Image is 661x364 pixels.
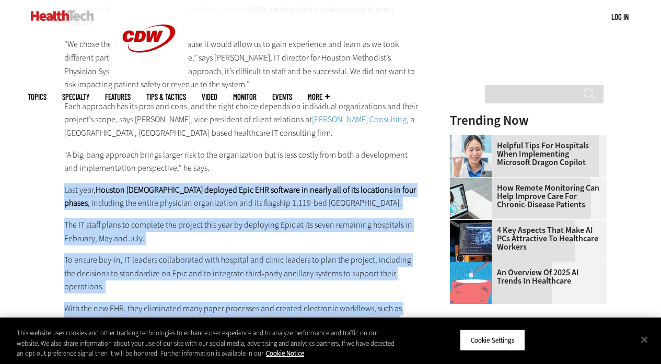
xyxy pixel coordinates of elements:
[62,93,89,101] span: Specialty
[233,93,257,101] a: MonITor
[266,349,304,358] a: More information about your privacy
[64,253,423,293] p: To ensure buy-in, IT leaders collaborated with hospital and clinic leaders to plan the project, i...
[64,184,416,209] strong: Houston [DEMOGRAPHIC_DATA] deployed Epic EHR software in nearly all of its locations in four phases
[450,178,492,219] img: Patient speaking with doctor
[633,328,656,351] button: Close
[450,142,600,167] a: Helpful Tips for Hospitals When Implementing Microsoft Dragon Copilot
[450,135,492,177] img: Doctor using phone to dictate to tablet
[450,220,497,228] a: Desktop monitor with brain AI concept
[450,178,497,186] a: Patient speaking with doctor
[17,328,397,359] div: This website uses cookies and other tracking technologies to enhance user experience and to analy...
[450,268,600,285] a: An Overview of 2025 AI Trends in Healthcare
[312,114,407,125] a: [PERSON_NAME] Consulting
[64,218,423,245] p: The IT staff plans to complete the project this year by deploying Epic at its seven remaining hos...
[450,135,497,144] a: Doctor using phone to dictate to tablet
[64,148,423,175] p: “A big-bang approach brings larger risk to the organization but is less costly from both a develo...
[460,329,525,351] button: Cookie Settings
[611,12,629,21] a: Log in
[450,262,497,271] a: illustration of computer chip being put inside head with waves
[105,93,131,101] a: Features
[64,100,423,140] p: Each approach has its pros and cons, and the right choice depends on individual organizations and...
[110,69,188,80] a: CDW
[450,220,492,262] img: Desktop monitor with brain AI concept
[146,93,186,101] a: Tips & Tactics
[450,262,492,304] img: illustration of computer chip being put inside head with waves
[31,10,94,21] img: Home
[64,302,423,355] p: With the new EHR, they eliminated many paper processes and created electronic workflows, such as ...
[28,93,47,101] span: Topics
[611,11,629,22] div: User menu
[64,316,399,341] strong: The EHR also unifies patient records for both in-patient and ambulatory care
[450,184,600,209] a: How Remote Monitoring Can Help Improve Care for Chronic-Disease Patients
[202,93,217,101] a: Video
[308,93,330,101] span: More
[450,226,600,251] a: 4 Key Aspects That Make AI PCs Attractive to Healthcare Workers
[272,93,292,101] a: Events
[450,114,607,127] h3: Trending Now
[64,183,423,210] p: Last year, , including the entire physician organization and its flagship 1,119-bed [GEOGRAPHIC_D...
